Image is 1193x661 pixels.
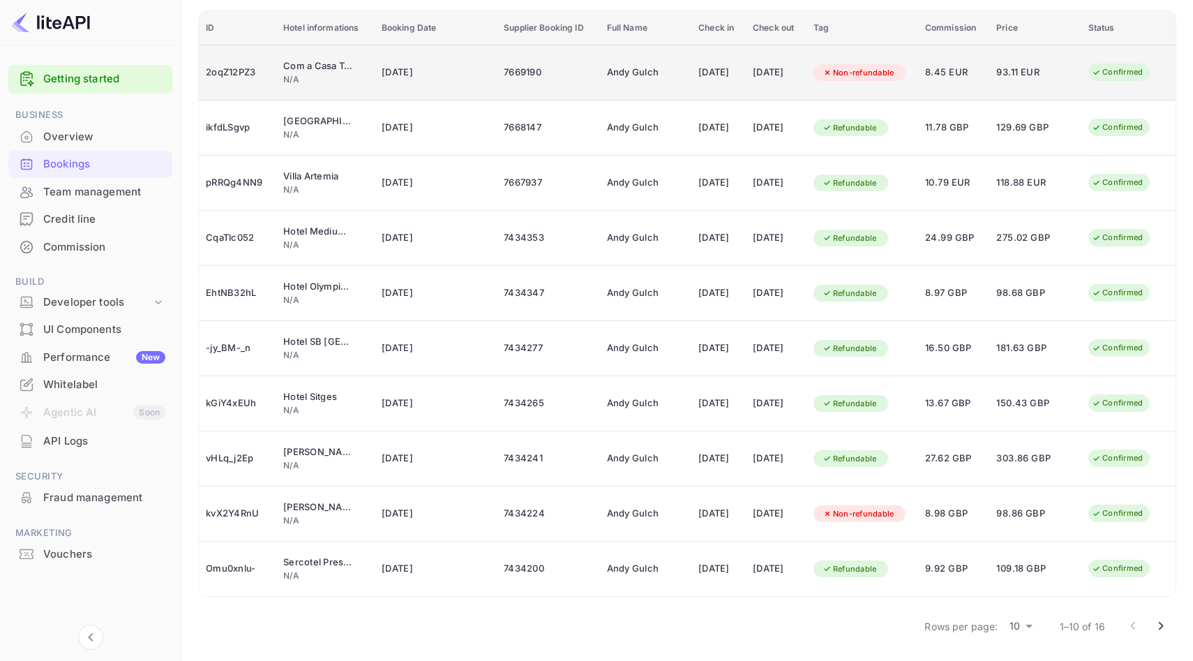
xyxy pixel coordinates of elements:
[753,227,800,249] div: [DATE]
[206,447,269,470] div: vHLq_j2Ep
[43,295,151,311] div: Developer tools
[1083,64,1152,81] div: Confirmed
[504,282,592,304] div: 7434347
[813,395,886,413] div: Refundable
[8,234,172,260] a: Commission
[813,285,886,302] div: Refundable
[382,120,479,135] span: [DATE]
[8,151,172,177] a: Bookings
[283,184,368,196] div: N/A
[698,172,739,194] div: [DATE]
[753,117,800,139] div: [DATE]
[8,484,172,510] a: Fraud management
[206,558,269,580] div: Omu0xnlu-
[813,174,886,192] div: Refundable
[206,392,269,415] div: kGiY4xEUh
[504,392,592,415] div: 7434265
[382,230,479,246] span: [DATE]
[8,371,172,397] a: Whitelabel
[43,239,165,255] div: Commission
[283,514,368,527] div: N/A
[607,227,677,249] div: Andy Gulch
[504,227,592,249] div: 7434353
[43,71,165,87] a: Getting started
[8,179,172,206] div: Team management
[698,227,739,249] div: [DATE]
[8,371,172,399] div: Whitelabel
[925,396,982,411] span: 13.67 GBP
[753,503,800,525] div: [DATE]
[43,211,165,228] div: Credit line
[43,490,165,506] div: Fraud management
[283,225,353,239] div: Hotel Medium Valencia
[8,316,172,343] div: UI Components
[996,451,1066,466] span: 303.86 GBP
[8,428,172,454] a: API Logs
[276,11,375,45] th: Hotel informations
[43,156,165,172] div: Bookings
[8,206,172,232] a: Credit line
[283,280,353,294] div: Hotel Olympia Ronda II
[607,447,677,470] div: Andy Gulch
[607,172,677,194] div: Andy Gulch
[8,469,172,484] span: Security
[925,120,982,135] span: 11.78 GBP
[8,124,172,151] div: Overview
[1083,119,1152,136] div: Confirmed
[607,61,677,84] div: Andy Gulch
[1083,229,1152,246] div: Confirmed
[698,447,739,470] div: [DATE]
[283,239,368,251] div: N/A
[283,294,368,306] div: N/A
[753,392,800,415] div: [DATE]
[806,11,918,45] th: Tag
[813,560,886,578] div: Refundable
[996,506,1066,521] span: 98.86 GBP
[753,558,800,580] div: [DATE]
[1083,560,1152,577] div: Confirmed
[813,450,886,468] div: Refundable
[607,282,677,304] div: Andy Gulch
[698,282,739,304] div: [DATE]
[813,230,886,247] div: Refundable
[996,175,1066,191] span: 118.88 EUR
[382,561,479,577] span: [DATE]
[206,282,269,304] div: EhtNB32hL
[382,175,479,191] span: [DATE]
[283,335,353,349] div: Hotel SB Ciutat Tarragona
[382,451,479,466] span: [DATE]
[283,570,368,582] div: N/A
[43,547,165,563] div: Vouchers
[206,227,269,249] div: CqaTlc052
[1083,450,1152,467] div: Confirmed
[607,392,677,415] div: Andy Gulch
[283,170,353,184] div: Villa Artemia
[136,351,165,364] div: New
[1060,619,1106,634] p: 1–10 of 16
[8,290,172,315] div: Developer tools
[504,447,592,470] div: 7434241
[206,117,269,139] div: ikfdLSgvp
[8,65,172,94] div: Getting started
[504,117,592,139] div: 7668147
[382,396,479,411] span: [DATE]
[375,11,497,45] th: Booking Date
[504,61,592,84] div: 7669190
[813,119,886,137] div: Refundable
[283,390,353,404] div: Hotel Sitges
[78,625,103,650] button: Collapse navigation
[382,65,479,80] span: [DATE]
[1147,612,1175,640] button: Go to next page
[8,484,172,512] div: Fraud management
[283,459,368,472] div: N/A
[8,151,172,178] div: Bookings
[283,73,368,86] div: N/A
[8,344,172,371] div: PerformanceNew
[698,392,739,415] div: [DATE]
[8,344,172,370] a: PerformanceNew
[691,11,746,45] th: Check in
[283,556,353,570] div: Sercotel President
[1083,339,1152,357] div: Confirmed
[8,526,172,541] span: Marketing
[43,184,165,200] div: Team management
